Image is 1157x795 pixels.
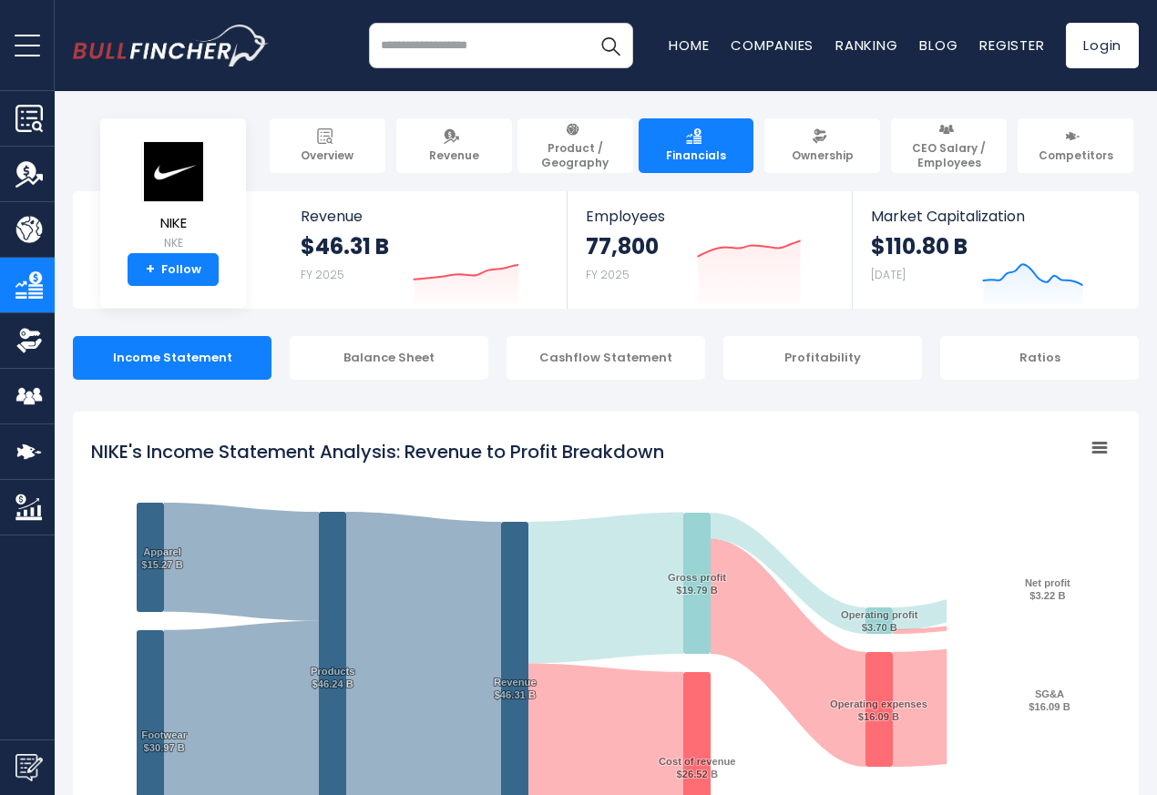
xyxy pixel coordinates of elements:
small: FY 2025 [586,267,630,282]
span: Ownership [792,148,854,163]
text: SG&A $16.09 B [1029,688,1070,712]
text: Gross profit $19.79 B [668,572,726,596]
small: NKE [141,235,205,251]
span: Revenue [429,148,479,163]
img: Ownership [15,327,43,354]
a: Ranking [835,36,897,55]
a: Financials [639,118,754,173]
span: NIKE [141,216,205,231]
a: Revenue $46.31 B FY 2025 [282,191,568,309]
span: Overview [301,148,353,163]
a: Go to homepage [73,25,269,66]
strong: 77,800 [586,232,659,260]
span: Employees [586,208,833,225]
text: Products $46.24 B [311,666,355,689]
a: Login [1066,23,1139,68]
text: Operating expenses $16.09 B [830,698,927,722]
a: Blog [919,36,957,55]
span: Revenue [301,208,549,225]
tspan: NIKE's Income Statement Analysis: Revenue to Profit Breakdown [91,439,664,464]
a: Market Capitalization $110.80 B [DATE] [853,191,1137,309]
text: Cost of revenue $26.52 B [659,756,736,780]
small: [DATE] [871,267,906,282]
div: Cashflow Statement [507,336,705,380]
a: Competitors [1018,118,1133,173]
text: Apparel $15.27 B [141,546,182,570]
strong: $110.80 B [871,232,968,260]
span: CEO Salary / Employees [899,141,998,169]
text: Operating profit $3.70 B [841,609,918,633]
a: Employees 77,800 FY 2025 [568,191,851,309]
div: Profitability [723,336,922,380]
span: Market Capitalization [871,208,1119,225]
div: Income Statement [73,336,271,380]
small: FY 2025 [301,267,344,282]
div: Balance Sheet [290,336,488,380]
strong: $46.31 B [301,232,389,260]
text: Revenue $46.31 B [494,677,537,700]
span: Product / Geography [526,141,625,169]
span: Financials [666,148,726,163]
text: Footwear $30.97 B [141,729,187,753]
strong: + [146,261,155,278]
a: Companies [731,36,814,55]
a: Product / Geography [517,118,633,173]
a: CEO Salary / Employees [891,118,1007,173]
a: NIKE NKE [140,140,206,254]
a: Revenue [396,118,512,173]
img: bullfincher logo [73,25,269,66]
button: Search [588,23,633,68]
div: Ratios [940,336,1139,380]
a: Ownership [764,118,880,173]
span: Competitors [1039,148,1113,163]
a: +Follow [128,253,219,286]
text: Net profit $3.22 B [1025,577,1070,601]
a: Overview [270,118,385,173]
a: Home [669,36,709,55]
a: Register [979,36,1044,55]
